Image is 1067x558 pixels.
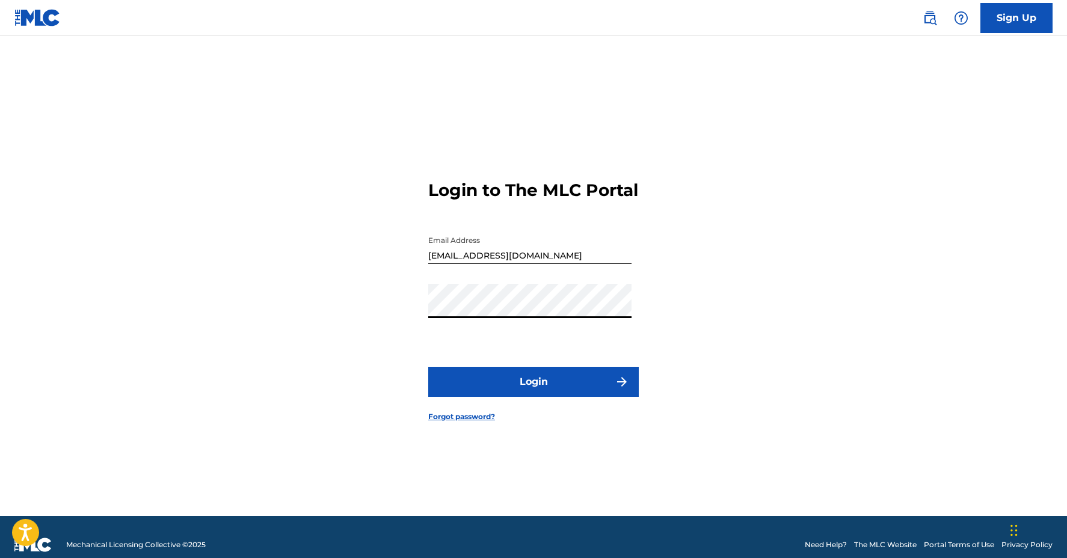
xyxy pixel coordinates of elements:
iframe: Chat Widget [1007,500,1067,558]
img: logo [14,538,52,552]
img: MLC Logo [14,9,61,26]
a: Privacy Policy [1001,539,1053,550]
a: Portal Terms of Use [924,539,994,550]
div: Help [949,6,973,30]
a: Public Search [918,6,942,30]
img: f7272a7cc735f4ea7f67.svg [615,375,629,389]
div: Drag [1010,512,1018,548]
a: Need Help? [805,539,847,550]
button: Login [428,367,639,397]
img: help [954,11,968,25]
span: Mechanical Licensing Collective © 2025 [66,539,206,550]
a: Sign Up [980,3,1053,33]
a: The MLC Website [854,539,917,550]
img: search [923,11,937,25]
a: Forgot password? [428,411,495,422]
h3: Login to The MLC Portal [428,180,638,201]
